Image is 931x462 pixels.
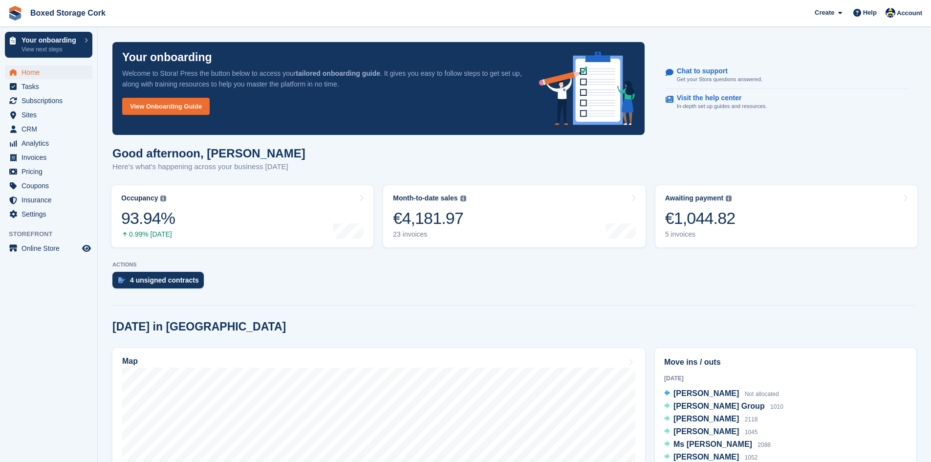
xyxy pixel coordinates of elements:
a: menu [5,108,92,122]
a: [PERSON_NAME] Group 1010 [664,400,783,413]
a: menu [5,136,92,150]
img: icon-info-grey-7440780725fd019a000dd9b08b2336e03edf1995a4989e88bcd33f0948082b44.svg [160,196,166,201]
span: Not allocated [745,391,779,397]
a: menu [5,193,92,207]
div: 0.99% [DATE] [121,230,175,239]
img: stora-icon-8386f47178a22dfd0bd8f6a31ec36ba5ce8667c1dd55bd0f319d3a0aa187defe.svg [8,6,22,21]
a: menu [5,179,92,193]
span: Ms [PERSON_NAME] [673,440,752,448]
span: Invoices [22,151,80,164]
p: View next steps [22,45,80,54]
p: Visit the help center [677,94,759,102]
span: [PERSON_NAME] [673,389,739,397]
span: [PERSON_NAME] [673,415,739,423]
img: Vincent [886,8,895,18]
h2: Move ins / outs [664,356,907,368]
span: Home [22,66,80,79]
span: 1052 [745,454,758,461]
a: Chat to support Get your Stora questions answered. [666,62,907,89]
p: Chat to support [677,67,755,75]
span: 1010 [770,403,783,410]
p: Your onboarding [122,52,212,63]
span: Storefront [9,229,97,239]
span: Help [863,8,877,18]
div: 4 unsigned contracts [130,276,199,284]
span: Coupons [22,179,80,193]
a: Boxed Storage Cork [26,5,109,21]
p: Welcome to Stora! Press the button below to access your . It gives you easy to follow steps to ge... [122,68,523,89]
span: Pricing [22,165,80,178]
img: icon-info-grey-7440780725fd019a000dd9b08b2336e03edf1995a4989e88bcd33f0948082b44.svg [726,196,732,201]
a: Visit the help center In-depth set up guides and resources. [666,89,907,115]
span: [PERSON_NAME] [673,453,739,461]
a: menu [5,94,92,108]
span: Subscriptions [22,94,80,108]
p: Your onboarding [22,37,80,44]
a: Your onboarding View next steps [5,32,92,58]
span: Settings [22,207,80,221]
span: Insurance [22,193,80,207]
h2: [DATE] in [GEOGRAPHIC_DATA] [112,320,286,333]
a: menu [5,207,92,221]
a: 4 unsigned contracts [112,272,209,293]
div: Awaiting payment [665,194,724,202]
span: [PERSON_NAME] Group [673,402,765,410]
a: Ms [PERSON_NAME] 2088 [664,439,771,451]
a: menu [5,242,92,255]
a: [PERSON_NAME] 2118 [664,413,758,426]
span: Analytics [22,136,80,150]
p: ACTIONS [112,262,916,268]
p: Get your Stora questions answered. [677,75,762,84]
span: Create [815,8,834,18]
img: icon-info-grey-7440780725fd019a000dd9b08b2336e03edf1995a4989e88bcd33f0948082b44.svg [460,196,466,201]
a: menu [5,122,92,136]
h2: Map [122,357,138,366]
div: Month-to-date sales [393,194,457,202]
a: menu [5,151,92,164]
img: onboarding-info-6c161a55d2c0e0a8cae90662b2fe09162a5109e8cc188191df67fb4f79e88e88.svg [539,52,635,125]
div: €4,181.97 [393,208,466,228]
div: €1,044.82 [665,208,736,228]
a: View Onboarding Guide [122,98,210,115]
span: Account [897,8,922,18]
span: 2088 [758,441,771,448]
a: menu [5,80,92,93]
img: contract_signature_icon-13c848040528278c33f63329250d36e43548de30e8caae1d1a13099fd9432cc5.svg [118,277,125,283]
a: Preview store [81,242,92,254]
a: Month-to-date sales €4,181.97 23 invoices [383,185,645,247]
span: CRM [22,122,80,136]
a: menu [5,165,92,178]
p: In-depth set up guides and resources. [677,102,767,110]
div: 23 invoices [393,230,466,239]
strong: tailored onboarding guide [296,69,380,77]
span: 1045 [745,429,758,436]
span: [PERSON_NAME] [673,427,739,436]
span: Sites [22,108,80,122]
div: 5 invoices [665,230,736,239]
a: Awaiting payment €1,044.82 5 invoices [655,185,917,247]
h1: Good afternoon, [PERSON_NAME] [112,147,305,160]
span: Online Store [22,242,80,255]
div: Occupancy [121,194,158,202]
a: [PERSON_NAME] Not allocated [664,388,779,400]
a: [PERSON_NAME] 1045 [664,426,758,439]
span: 2118 [745,416,758,423]
div: 93.94% [121,208,175,228]
a: Occupancy 93.94% 0.99% [DATE] [111,185,373,247]
span: Tasks [22,80,80,93]
div: [DATE] [664,374,907,383]
p: Here's what's happening across your business [DATE] [112,161,305,173]
a: menu [5,66,92,79]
